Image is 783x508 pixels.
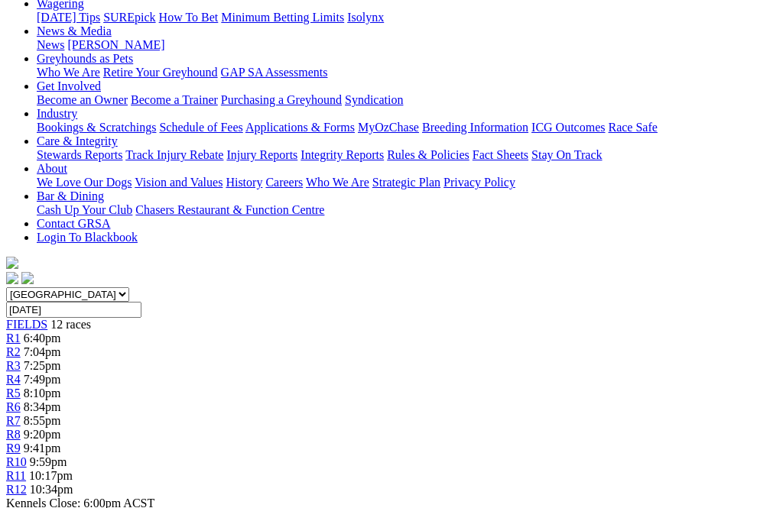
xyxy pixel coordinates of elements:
a: Become a Trainer [131,93,218,106]
span: 8:55pm [24,414,61,427]
span: 10:17pm [29,469,73,482]
a: R8 [6,428,21,441]
a: History [226,176,262,189]
a: Isolynx [347,11,384,24]
a: Retire Your Greyhound [103,66,218,79]
a: Privacy Policy [443,176,515,189]
a: R11 [6,469,26,482]
a: Who We Are [37,66,100,79]
span: 7:49pm [24,373,61,386]
a: Syndication [345,93,403,106]
span: 8:10pm [24,387,61,400]
a: SUREpick [103,11,155,24]
a: R10 [6,455,27,468]
a: Contact GRSA [37,217,110,230]
a: News [37,38,64,51]
a: GAP SA Assessments [221,66,328,79]
a: Integrity Reports [301,148,384,161]
a: Vision and Values [135,176,223,189]
div: Care & Integrity [37,148,777,162]
div: News & Media [37,38,777,52]
a: Careers [265,176,303,189]
a: [DATE] Tips [37,11,100,24]
a: Purchasing a Greyhound [221,93,342,106]
a: R3 [6,359,21,372]
a: Cash Up Your Club [37,203,132,216]
a: R2 [6,345,21,358]
a: We Love Our Dogs [37,176,132,189]
span: 9:20pm [24,428,61,441]
span: 9:59pm [30,455,67,468]
a: R9 [6,442,21,455]
input: Select date [6,302,141,318]
div: Get Involved [37,93,777,107]
a: How To Bet [159,11,219,24]
img: facebook.svg [6,272,18,284]
a: Fact Sheets [473,148,528,161]
a: Stewards Reports [37,148,122,161]
span: 7:25pm [24,359,61,372]
a: Who We Are [306,176,369,189]
a: R6 [6,400,21,413]
a: Stay On Track [531,148,602,161]
a: Rules & Policies [387,148,469,161]
a: Industry [37,107,77,120]
span: 12 races [50,318,91,331]
a: Chasers Restaurant & Function Centre [135,203,324,216]
a: Injury Reports [226,148,297,161]
a: Become an Owner [37,93,128,106]
a: Login To Blackbook [37,231,138,244]
a: News & Media [37,24,112,37]
a: R4 [6,373,21,386]
span: 8:34pm [24,400,61,413]
a: Track Injury Rebate [125,148,223,161]
div: About [37,176,777,189]
span: 6:40pm [24,332,61,345]
a: Bookings & Scratchings [37,121,156,134]
img: logo-grsa-white.png [6,257,18,269]
a: [PERSON_NAME] [67,38,164,51]
a: Applications & Forms [245,121,355,134]
span: 10:34pm [30,483,73,496]
a: FIELDS [6,318,47,331]
a: About [37,162,67,175]
img: twitter.svg [21,272,34,284]
a: Care & Integrity [37,134,118,147]
a: R7 [6,414,21,427]
a: R5 [6,387,21,400]
a: R12 [6,483,27,496]
a: Get Involved [37,79,101,92]
div: Bar & Dining [37,203,777,217]
a: Strategic Plan [372,176,440,189]
div: Wagering [37,11,777,24]
span: 7:04pm [24,345,61,358]
a: Bar & Dining [37,189,104,202]
div: Greyhounds as Pets [37,66,777,79]
a: Greyhounds as Pets [37,52,133,65]
span: 9:41pm [24,442,61,455]
a: R1 [6,332,21,345]
a: Race Safe [608,121,657,134]
a: Minimum Betting Limits [221,11,344,24]
a: Breeding Information [422,121,528,134]
a: Schedule of Fees [159,121,242,134]
a: ICG Outcomes [531,121,605,134]
a: MyOzChase [358,121,419,134]
div: Industry [37,121,777,134]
